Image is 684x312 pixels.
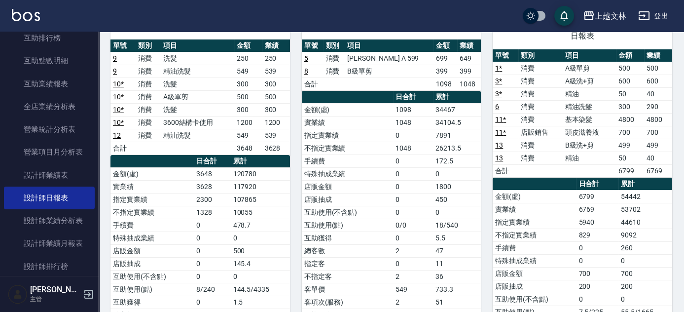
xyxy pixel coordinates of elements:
[136,65,161,78] td: 消費
[262,65,290,78] td: 539
[110,206,194,219] td: 不指定實業績
[4,141,95,163] a: 營業項目月分析表
[433,193,481,206] td: 450
[576,241,618,254] td: 0
[393,116,433,129] td: 1048
[618,229,672,241] td: 9092
[262,142,290,155] td: 3628
[563,87,616,100] td: 精油
[616,87,644,100] td: 50
[644,139,672,152] td: 499
[493,241,576,254] td: 手續費
[304,54,308,62] a: 5
[302,180,393,193] td: 店販金額
[554,6,574,26] button: save
[194,193,231,206] td: 2300
[302,270,393,283] td: 不指定客
[110,167,194,180] td: 金額(虛)
[518,139,563,152] td: 消費
[433,52,457,65] td: 699
[323,39,345,52] th: 類別
[518,75,563,87] td: 消費
[433,244,481,257] td: 47
[161,116,235,129] td: 3600結構卡使用
[4,255,95,278] a: 設計師排行榜
[194,219,231,232] td: 0
[231,244,290,257] td: 500
[634,7,672,25] button: 登出
[302,296,393,309] td: 客項次(服務)
[493,164,518,177] td: 合計
[231,206,290,219] td: 10055
[4,187,95,209] a: 設計師日報表
[457,78,481,90] td: 1048
[110,142,136,155] td: 合計
[616,152,644,164] td: 50
[234,116,262,129] td: 1200
[518,152,563,164] td: 消費
[393,270,433,283] td: 2
[110,180,194,193] td: 實業績
[393,219,433,232] td: 0/0
[194,180,231,193] td: 3628
[644,126,672,139] td: 700
[4,95,95,118] a: 全店業績分析表
[345,52,433,65] td: [PERSON_NAME] A 599
[433,78,457,90] td: 1098
[493,254,576,267] td: 特殊抽成業績
[433,232,481,244] td: 5.5
[4,209,95,232] a: 設計師業績分析表
[194,232,231,244] td: 0
[493,229,576,241] td: 不指定實業績
[493,267,576,280] td: 店販金額
[393,193,433,206] td: 0
[493,203,576,216] td: 實業績
[302,193,393,206] td: 店販抽成
[595,10,626,22] div: 上越文林
[234,52,262,65] td: 250
[231,257,290,270] td: 145.4
[302,283,393,296] td: 客單價
[618,203,672,216] td: 53702
[194,270,231,283] td: 0
[345,39,433,52] th: 項目
[302,116,393,129] td: 實業績
[231,283,290,296] td: 144.5/4335
[231,232,290,244] td: 0
[393,296,433,309] td: 2
[563,75,616,87] td: A級洗+剪
[393,91,433,104] th: 日合計
[563,139,616,152] td: B級洗+剪
[234,142,262,155] td: 3648
[618,190,672,203] td: 54442
[433,39,457,52] th: 金額
[234,65,262,78] td: 549
[493,293,576,306] td: 互助使用(不含點)
[161,65,235,78] td: 精油洗髮
[493,190,576,203] td: 金額(虛)
[518,113,563,126] td: 消費
[113,131,121,139] a: 12
[433,103,481,116] td: 34467
[302,257,393,270] td: 指定客
[161,129,235,142] td: 精油洗髮
[4,232,95,255] a: 設計師業績月報表
[302,103,393,116] td: 金額(虛)
[563,113,616,126] td: 基本染髮
[194,257,231,270] td: 0
[616,75,644,87] td: 600
[345,65,433,78] td: B級單剪
[644,62,672,75] td: 500
[136,39,161,52] th: 類別
[618,254,672,267] td: 0
[618,280,672,293] td: 200
[302,244,393,257] td: 總客數
[576,216,618,229] td: 5940
[262,90,290,103] td: 500
[393,244,433,257] td: 2
[161,90,235,103] td: A級單剪
[4,73,95,95] a: 互助業績報表
[110,283,194,296] td: 互助使用(點)
[194,283,231,296] td: 8/240
[563,152,616,164] td: 精油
